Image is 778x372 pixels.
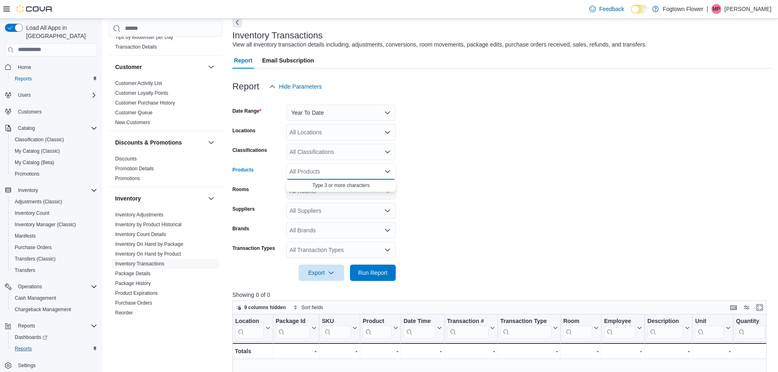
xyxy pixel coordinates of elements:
[115,232,166,237] a: Inventory Count Details
[232,31,323,40] h3: Inventory Transactions
[206,138,216,147] button: Discounts & Promotions
[115,34,173,40] a: Tips by Budtender per Day
[447,317,495,338] button: Transaction #
[276,317,317,338] button: Package Id
[563,317,599,338] button: Room
[286,180,396,192] div: Choose from the following options
[15,136,64,143] span: Classification (Classic)
[115,251,181,257] a: Inventory On Hand by Product
[11,231,39,241] a: Manifests
[15,198,62,205] span: Adjustments (Classic)
[18,125,35,131] span: Catalog
[403,317,442,338] button: Date Time
[232,108,261,114] label: Date Range
[736,317,765,338] div: Quantity
[11,208,97,218] span: Inventory Count
[647,317,683,338] div: Description
[115,261,165,267] a: Inventory Transactions
[11,332,51,342] a: Dashboards
[11,135,97,145] span: Classification (Classic)
[109,78,223,131] div: Customer
[2,320,100,332] button: Reports
[15,244,52,251] span: Purchase Orders
[232,127,256,134] label: Locations
[235,346,270,356] div: Totals
[8,145,100,157] button: My Catalog (Classic)
[11,254,59,264] a: Transfers (Classic)
[11,169,97,179] span: Promotions
[303,265,339,281] span: Export
[11,243,55,252] a: Purchase Orders
[15,123,38,133] button: Catalog
[276,346,317,356] div: -
[115,290,158,296] span: Product Expirations
[500,317,551,325] div: Transaction Type
[11,158,97,167] span: My Catalog (Beta)
[115,194,141,203] h3: Inventory
[115,222,182,227] a: Inventory by Product Historical
[115,166,154,172] a: Promotion Details
[206,62,216,72] button: Customer
[11,197,65,207] a: Adjustments (Classic)
[11,344,35,354] a: Reports
[11,332,97,342] span: Dashboards
[115,300,152,306] span: Purchase Orders
[11,305,97,314] span: Chargeback Management
[115,138,205,147] button: Discounts & Promotions
[279,82,322,91] span: Hide Parameters
[115,80,162,86] a: Customer Activity List
[736,317,771,338] button: Quantity
[115,109,152,116] span: Customer Queue
[11,265,97,275] span: Transfers
[8,230,100,242] button: Manifests
[363,317,398,338] button: Product
[115,231,166,238] span: Inventory Count Details
[729,303,738,312] button: Keyboard shortcuts
[322,317,351,338] div: SKU URL
[447,317,488,338] div: Transaction # URL
[500,346,558,356] div: -
[115,100,175,106] a: Customer Purchase History
[11,293,97,303] span: Cash Management
[11,146,63,156] a: My Catalog (Classic)
[695,317,731,338] button: Unit
[8,332,100,343] a: Dashboards
[206,194,216,203] button: Inventory
[500,317,558,338] button: Transaction Type
[15,185,97,195] span: Inventory
[707,4,708,14] p: |
[115,270,151,277] span: Package Details
[350,265,396,281] button: Run Report
[115,138,182,147] h3: Discounts & Promotions
[18,109,42,115] span: Customers
[604,346,642,356] div: -
[115,175,140,182] span: Promotions
[115,221,182,228] span: Inventory by Product Historical
[115,194,205,203] button: Inventory
[8,253,100,265] button: Transfers (Classic)
[11,169,43,179] a: Promotions
[234,52,252,69] span: Report
[115,310,133,316] span: Reorder
[15,282,97,292] span: Operations
[115,120,150,125] a: New Customers
[711,4,721,14] div: Manny Putros
[11,135,67,145] a: Classification (Classic)
[15,171,40,177] span: Promotions
[2,61,100,73] button: Home
[15,295,56,301] span: Cash Management
[8,265,100,276] button: Transfers
[8,73,100,85] button: Reports
[363,346,398,356] div: -
[15,107,97,117] span: Customers
[11,265,38,275] a: Transfers
[115,241,183,247] a: Inventory On Hand by Package
[11,197,97,207] span: Adjustments (Classic)
[563,317,592,338] div: Room
[695,346,731,356] div: -
[8,343,100,354] button: Reports
[115,80,162,87] span: Customer Activity List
